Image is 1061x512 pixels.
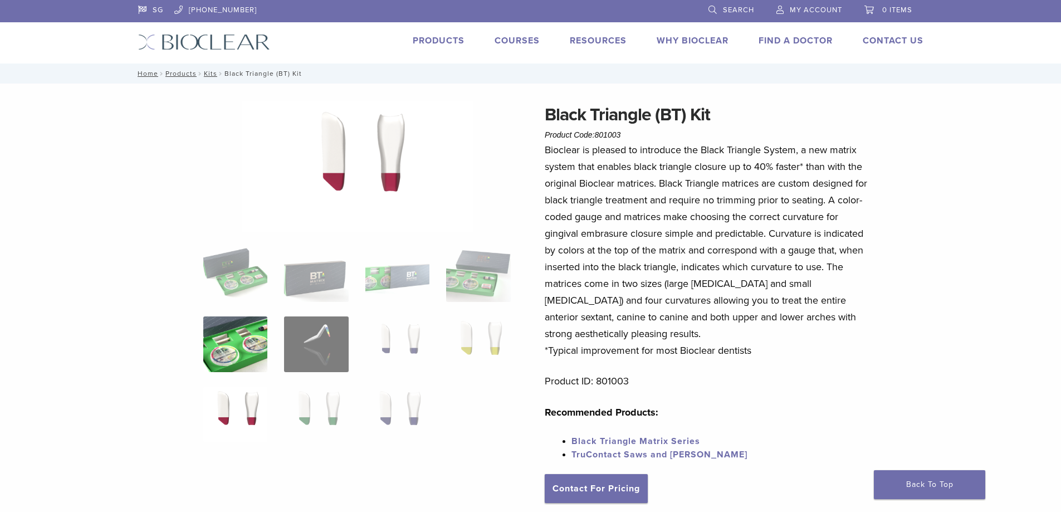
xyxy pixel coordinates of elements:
h1: Black Triangle (BT) Kit [545,101,872,128]
img: Black Triangle (BT) Kit - Image 9 [203,387,267,442]
img: Black Triangle (BT) Kit - Image 3 [365,246,429,302]
img: Intro-Black-Triangle-Kit-6-Copy-e1548792917662-324x324.jpg [203,246,267,302]
img: Black Triangle (BT) Kit - Image 4 [446,246,510,302]
a: Black Triangle Matrix Series [571,436,700,447]
a: Find A Doctor [759,35,833,46]
a: Why Bioclear [657,35,728,46]
a: Contact Us [863,35,923,46]
span: / [197,71,204,76]
p: Bioclear is pleased to introduce the Black Triangle System, a new matrix system that enables blac... [545,142,872,359]
a: Courses [495,35,540,46]
nav: Black Triangle (BT) Kit [130,64,932,84]
span: Product Code: [545,130,620,139]
span: / [158,71,165,76]
img: Bioclear [138,34,270,50]
img: Black Triangle (BT) Kit - Image 2 [284,246,348,302]
img: Black Triangle (BT) Kit - Image 10 [284,387,348,442]
span: My Account [790,6,842,14]
a: Resources [570,35,627,46]
img: Black Triangle (BT) Kit - Image 8 [446,316,510,372]
strong: Recommended Products: [545,406,658,418]
a: Kits [204,70,217,77]
a: Back To Top [874,470,985,499]
span: / [217,71,224,76]
span: Search [723,6,754,14]
img: Black Triangle (BT) Kit - Image 7 [365,316,429,372]
span: 801003 [595,130,621,139]
img: Black Triangle (BT) Kit - Image 9 [242,101,473,232]
img: Black Triangle (BT) Kit - Image 6 [284,316,348,372]
a: Home [134,70,158,77]
a: TruContact Saws and [PERSON_NAME] [571,449,747,460]
img: Black Triangle (BT) Kit - Image 5 [203,316,267,372]
a: Products [413,35,465,46]
p: Product ID: 801003 [545,373,872,389]
a: Contact For Pricing [545,474,648,503]
img: Black Triangle (BT) Kit - Image 11 [365,387,429,442]
span: 0 items [882,6,912,14]
a: Products [165,70,197,77]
